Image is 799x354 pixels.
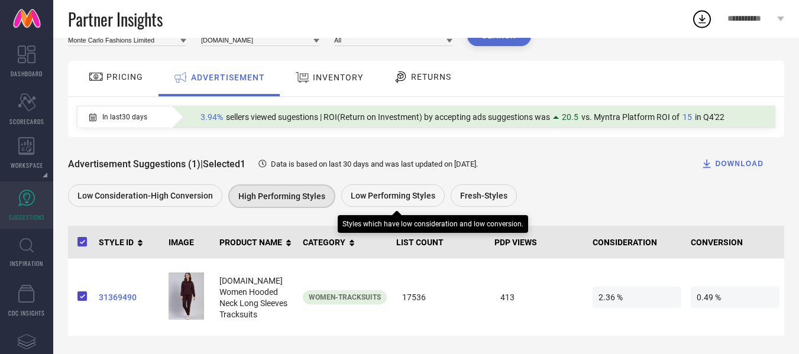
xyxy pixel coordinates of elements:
th: CONSIDERATION [588,226,686,259]
span: High Performing Styles [238,191,325,201]
span: 17536 [396,287,485,308]
span: INSPIRATION [10,259,43,268]
div: Percentage of sellers who have viewed suggestions for the current Insight Type [195,109,730,125]
img: qLqq393W_654ccab18b15445d8ca97ce626227611.jpg [169,272,204,320]
span: WORKSPACE [11,161,43,170]
span: SUGGESTIONS [9,213,45,222]
button: DOWNLOAD [686,152,778,176]
span: [DOMAIN_NAME] Women Hooded Neck Long Sleeves Tracksuits [219,276,287,319]
span: Advertisement Suggestions (1) [68,158,200,170]
th: LIST COUNT [392,226,490,259]
span: 0.49 % [691,287,779,308]
span: Women-Tracksuits [309,293,381,301]
span: PRICING [106,72,143,82]
span: | [200,158,203,170]
a: 31369490 [99,293,159,302]
th: CONVERSION [686,226,784,259]
th: STYLE ID [94,226,164,259]
span: 3.94% [200,112,223,122]
span: 2.36 % [593,287,681,308]
span: in Q4'22 [695,112,724,122]
span: CDC INSIGHTS [8,308,45,317]
span: Low Performing Styles [351,191,435,200]
th: PDP VIEWS [490,226,588,259]
th: PRODUCT NAME [215,226,298,259]
span: 15 [682,112,692,122]
th: CATEGORY [298,226,392,259]
div: DOWNLOAD [701,158,764,170]
span: Selected 1 [203,158,245,170]
span: 20.5 [562,112,578,122]
span: Data is based on last 30 days and was last updated on [DATE] . [271,160,478,168]
span: 413 [494,287,583,308]
span: DASHBOARD [11,69,43,78]
span: In last 30 days [102,113,147,121]
span: ADVERTISEMENT [191,73,265,82]
span: Fresh-Styles [460,191,507,200]
span: sellers viewed sugestions | ROI(Return on Investment) by accepting ads suggestions was [226,112,550,122]
span: vs. Myntra Platform ROI of [581,112,680,122]
span: Partner Insights [68,7,163,31]
span: Low Consideration-High Conversion [77,191,213,200]
span: INVENTORY [313,73,363,82]
div: Open download list [691,8,713,30]
span: SCORECARDS [9,117,44,126]
th: IMAGE [164,226,215,259]
span: RETURNS [411,72,451,82]
div: Styles which have low consideration and low conversion. [342,220,523,228]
